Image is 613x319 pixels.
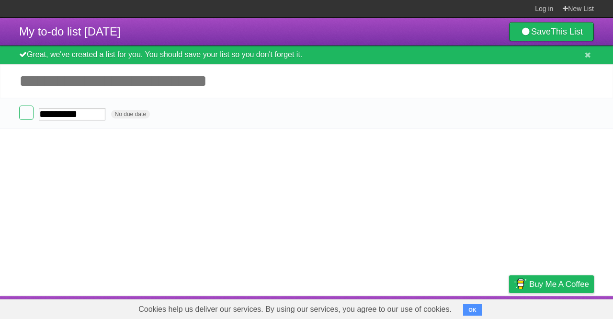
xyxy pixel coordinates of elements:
[111,110,150,118] span: No due date
[463,304,482,316] button: OK
[509,275,594,293] a: Buy me a coffee
[19,25,121,38] span: My to-do list [DATE]
[413,298,452,317] a: Developers
[129,300,461,319] span: Cookies help us deliver our services. By using our services, you agree to our use of cookies.
[19,106,34,120] label: Done
[382,298,402,317] a: About
[464,298,485,317] a: Terms
[497,298,522,317] a: Privacy
[509,22,594,41] a: SaveThis List
[534,298,594,317] a: Suggest a feature
[529,276,589,293] span: Buy me a coffee
[514,276,527,292] img: Buy me a coffee
[551,27,583,36] b: This List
